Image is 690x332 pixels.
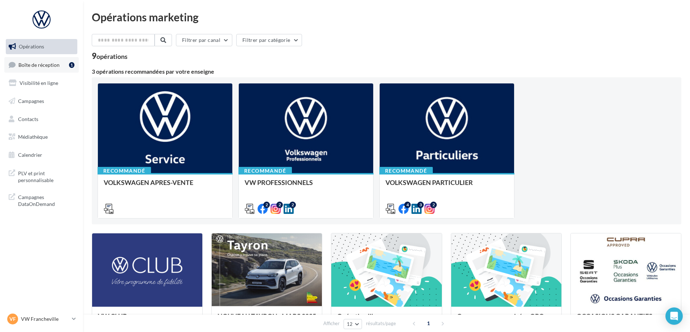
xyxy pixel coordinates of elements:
span: Afficher [323,320,340,327]
span: VOLKSWAGEN APRES-VENTE [104,178,193,186]
a: Médiathèque [4,129,79,145]
span: Opération libre [337,312,381,320]
span: Campagnes DataOnDemand [18,192,74,208]
span: VW PROFESSIONNELS [245,178,313,186]
span: Campagnes sponsorisées OPO [457,312,544,320]
a: Calendrier [4,147,79,163]
a: Campagnes DataOnDemand [4,189,79,211]
span: Visibilité en ligne [20,80,58,86]
div: 3 opérations recommandées par votre enseigne [92,69,681,74]
span: VF [9,315,16,323]
div: Recommandé [379,167,433,175]
span: VOLKSWAGEN PARTICULIER [385,178,473,186]
a: PLV et print personnalisable [4,165,79,187]
button: 12 [344,319,362,329]
a: Opérations [4,39,79,54]
div: Recommandé [98,167,151,175]
div: 9 [92,52,128,60]
span: OCCASIONS GARANTIES [577,312,652,320]
span: Calendrier [18,152,42,158]
a: Campagnes [4,94,79,109]
div: 4 [404,202,411,208]
div: 2 [289,202,296,208]
span: PLV et print personnalisable [18,168,74,184]
div: 2 [276,202,283,208]
span: Boîte de réception [18,61,60,68]
span: 1 [423,318,434,329]
div: Recommandé [238,167,292,175]
a: Contacts [4,112,79,127]
span: Médiathèque [18,134,48,140]
div: 2 [430,202,437,208]
div: 3 [417,202,424,208]
div: 2 [263,202,270,208]
span: Contacts [18,116,38,122]
span: VW CLUB [98,312,127,320]
div: 1 [69,62,74,68]
span: Opérations [19,43,44,49]
span: Campagnes [18,98,44,104]
a: VF VW Francheville [6,312,77,326]
a: Visibilité en ligne [4,76,79,91]
button: Filtrer par canal [176,34,232,46]
div: Opérations marketing [92,12,681,22]
span: résultats/page [366,320,396,327]
a: Boîte de réception1 [4,57,79,73]
p: VW Francheville [21,315,69,323]
button: Filtrer par catégorie [236,34,302,46]
span: 12 [347,321,353,327]
div: opérations [96,53,128,60]
div: Open Intercom Messenger [665,307,683,325]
